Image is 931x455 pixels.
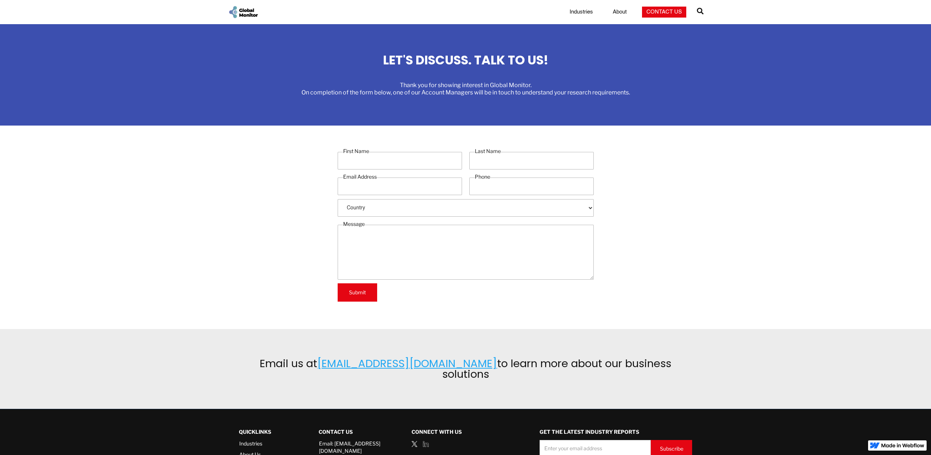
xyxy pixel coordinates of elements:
input: Submit [338,283,377,302]
a:  [697,5,703,19]
label: Email Address [343,173,377,180]
label: First Name [343,148,369,155]
label: Phone [475,173,490,180]
span:  [697,6,703,16]
strong: Contact Us [319,429,353,435]
div: Thank you for showing interest in Global Monitor. On completion of the form below, one of our Acc... [301,82,630,96]
label: Last Name [475,148,501,155]
label: Message [343,220,365,228]
strong: Connect with us [412,429,462,435]
a: About [608,8,631,16]
div: QUICKLINKS [239,424,290,440]
a: Email: [EMAIL_ADDRESS][DOMAIN_NAME] [319,440,390,455]
strong: LET'S DISCUSS. TALK TO US! [383,51,548,69]
strong: GET THE LATEST INDUSTRY REPORTS [540,429,639,435]
a: Contact Us [642,7,686,18]
a: [EMAIL_ADDRESS][DOMAIN_NAME] [317,356,497,371]
h2: Email us at to learn more about our business solutions [241,358,691,380]
a: Industries [565,8,597,16]
a: home [228,5,259,19]
form: Get In Touch Form [338,148,594,302]
img: Made in Webflow [881,443,924,448]
a: Industries [239,440,290,447]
